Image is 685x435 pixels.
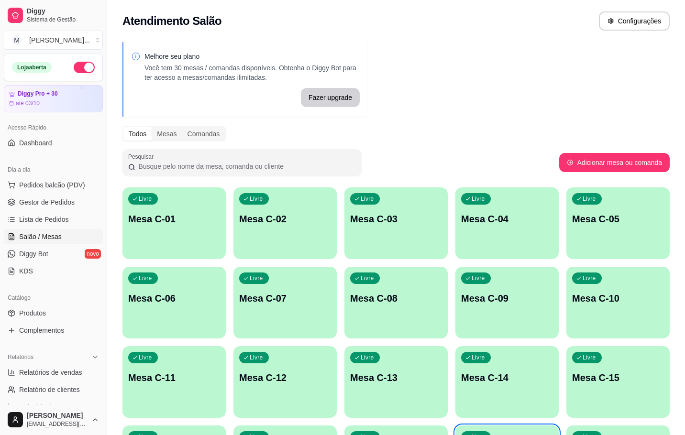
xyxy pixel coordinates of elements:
span: Relatórios [8,353,33,361]
button: LivreMesa C-08 [344,267,448,338]
p: Livre [250,195,263,203]
div: [PERSON_NAME] ... [29,35,90,45]
button: LivreMesa C-02 [233,187,337,259]
div: Comandas [182,127,225,141]
a: Relatório de mesas [4,399,103,414]
article: Diggy Pro + 30 [18,90,58,98]
button: LivreMesa C-10 [566,267,670,338]
button: LivreMesa C-09 [455,267,559,338]
p: Mesa C-13 [350,371,442,384]
a: Lista de Pedidos [4,212,103,227]
a: Relatórios de vendas [4,365,103,380]
span: Salão / Mesas [19,232,62,241]
span: Relatórios de vendas [19,368,82,377]
div: Acesso Rápido [4,120,103,135]
p: Mesa C-14 [461,371,553,384]
div: Loja aberta [12,62,52,73]
p: Melhore seu plano [144,52,360,61]
p: Mesa C-12 [239,371,331,384]
p: Livre [583,195,596,203]
button: [PERSON_NAME][EMAIL_ADDRESS][DOMAIN_NAME] [4,408,103,431]
button: LivreMesa C-14 [455,346,559,418]
a: Complementos [4,323,103,338]
p: Mesa C-02 [239,212,331,226]
button: Fazer upgrade [301,88,360,107]
button: LivreMesa C-06 [122,267,226,338]
a: Salão / Mesas [4,229,103,244]
button: LivreMesa C-05 [566,187,670,259]
button: Pedidos balcão (PDV) [4,177,103,193]
p: Livre [472,274,485,282]
input: Pesquisar [135,162,356,171]
a: Diggy Pro + 30até 03/10 [4,85,103,112]
span: Relatório de clientes [19,385,80,394]
p: Livre [472,354,485,361]
span: Relatório de mesas [19,402,77,412]
div: Todos [123,127,152,141]
span: [PERSON_NAME] [27,412,88,420]
article: até 03/10 [16,99,40,107]
span: Dashboard [19,138,52,148]
span: Sistema de Gestão [27,16,99,23]
p: Livre [139,195,152,203]
button: LivreMesa C-04 [455,187,559,259]
button: LivreMesa C-11 [122,346,226,418]
p: Livre [250,354,263,361]
a: Dashboard [4,135,103,151]
p: Mesa C-06 [128,292,220,305]
p: Livre [361,354,374,361]
div: Dia a dia [4,162,103,177]
p: Mesa C-09 [461,292,553,305]
p: Livre [250,274,263,282]
span: Produtos [19,308,46,318]
button: LivreMesa C-15 [566,346,670,418]
span: Gestor de Pedidos [19,197,75,207]
label: Pesquisar [128,152,157,161]
p: Mesa C-03 [350,212,442,226]
div: Mesas [152,127,182,141]
button: LivreMesa C-01 [122,187,226,259]
p: Você tem 30 mesas / comandas disponíveis. Obtenha o Diggy Bot para ter acesso a mesas/comandas il... [144,63,360,82]
button: LivreMesa C-13 [344,346,448,418]
p: Livre [472,195,485,203]
a: Relatório de clientes [4,382,103,397]
p: Mesa C-11 [128,371,220,384]
button: Alterar Status [74,62,95,73]
a: Diggy Botnovo [4,246,103,261]
p: Mesa C-04 [461,212,553,226]
button: Configurações [599,11,670,31]
p: Livre [139,354,152,361]
p: Mesa C-07 [239,292,331,305]
a: DiggySistema de Gestão [4,4,103,27]
p: Mesa C-01 [128,212,220,226]
button: Adicionar mesa ou comanda [559,153,670,172]
p: Mesa C-15 [572,371,664,384]
button: LivreMesa C-07 [233,267,337,338]
p: Livre [361,274,374,282]
button: LivreMesa C-03 [344,187,448,259]
span: Diggy Bot [19,249,48,259]
a: Produtos [4,305,103,321]
a: KDS [4,263,103,279]
span: M [12,35,22,45]
p: Livre [583,354,596,361]
p: Mesa C-05 [572,212,664,226]
span: Complementos [19,326,64,335]
span: KDS [19,266,33,276]
p: Livre [139,274,152,282]
button: Select a team [4,31,103,50]
p: Livre [361,195,374,203]
h2: Atendimento Salão [122,13,221,29]
span: [EMAIL_ADDRESS][DOMAIN_NAME] [27,420,88,428]
span: Diggy [27,7,99,16]
p: Livre [583,274,596,282]
p: Mesa C-08 [350,292,442,305]
span: Pedidos balcão (PDV) [19,180,85,190]
a: Gestor de Pedidos [4,195,103,210]
span: Lista de Pedidos [19,215,69,224]
p: Mesa C-10 [572,292,664,305]
button: LivreMesa C-12 [233,346,337,418]
div: Catálogo [4,290,103,305]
